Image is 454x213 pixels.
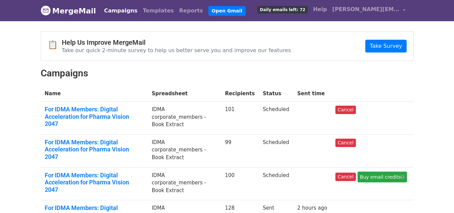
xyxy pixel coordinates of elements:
[221,134,259,167] td: 99
[41,86,148,102] th: Name
[297,205,327,211] a: 2 hours ago
[221,86,259,102] th: Recipients
[259,134,293,167] td: Scheduled
[221,167,259,200] td: 100
[358,172,407,182] a: Buy email credits
[257,6,307,13] span: Daily emails left: 72
[41,68,414,79] h2: Campaigns
[332,5,400,13] span: [PERSON_NAME][EMAIL_ADDRESS][PERSON_NAME][DOMAIN_NAME]
[45,172,144,193] a: For IDMA Members: Digital Acceleration for Pharma Vision 2047
[335,106,356,114] a: Cancel
[140,4,176,17] a: Templates
[45,106,144,128] a: For IDMA Members: Digital Acceleration for Pharma Vision 2047
[311,3,330,16] a: Help
[330,3,408,19] a: [PERSON_NAME][EMAIL_ADDRESS][PERSON_NAME][DOMAIN_NAME]
[62,47,291,54] p: Take our quick 2-minute survey to help us better serve you and improve our features
[148,102,221,135] td: IDMA corporate_members - Book Extract
[148,134,221,167] td: IDMA corporate_members - Book Extract
[208,6,246,16] a: Open Gmail
[259,167,293,200] td: Scheduled
[335,139,356,147] a: Cancel
[148,167,221,200] td: IDMA corporate_members - Book Extract
[335,173,356,181] a: Cancel
[221,102,259,135] td: 101
[48,40,62,50] span: 📋
[259,102,293,135] td: Scheduled
[255,3,310,16] a: Daily emails left: 72
[176,4,206,17] a: Reports
[101,4,140,17] a: Campaigns
[41,4,96,18] a: MergeMail
[259,86,293,102] th: Status
[365,40,406,52] a: Take Survey
[62,38,291,46] h4: Help Us Improve MergeMail
[45,139,144,161] a: For IDMA Members: Digital Acceleration for Pharma Vision 2047
[293,86,331,102] th: Sent time
[148,86,221,102] th: Spreadsheet
[41,5,51,15] img: MergeMail logo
